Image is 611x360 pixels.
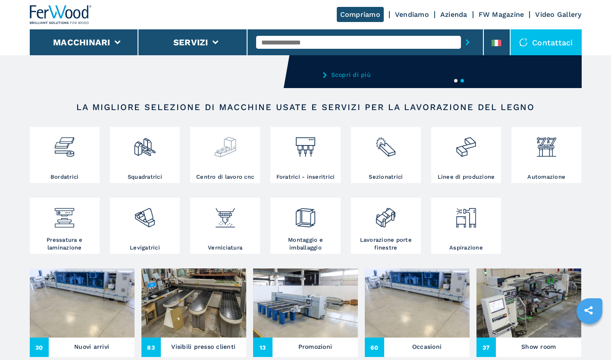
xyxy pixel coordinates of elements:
a: Vendiamo [395,10,429,19]
img: Contattaci [519,38,528,47]
h3: Automazione [527,173,565,181]
a: Occasioni60Occasioni [365,268,470,357]
h3: Bordatrici [50,173,79,181]
img: levigatrici_2.png [133,200,156,229]
img: centro_di_lavoro_cnc_2.png [214,129,237,158]
h3: Nuovi arrivi [74,341,109,353]
h3: Sezionatrici [369,173,403,181]
h3: Promozioni [298,341,332,353]
a: Pressatura e laminazione [30,198,100,254]
img: verniciatura_1.png [214,200,237,229]
img: linee_di_produzione_2.png [454,129,477,158]
span: 83 [141,338,161,357]
h3: Linee di produzione [438,173,495,181]
span: 60 [365,338,384,357]
iframe: Chat [574,321,605,354]
h3: Squadratrici [128,173,162,181]
a: Foratrici - inseritrici [270,127,340,183]
h2: LA MIGLIORE SELEZIONE DI MACCHINE USATE E SERVIZI PER LA LAVORAZIONE DEL LEGNO [57,102,554,112]
h3: Lavorazione porte finestre [353,236,419,252]
a: Centro di lavoro cnc [190,127,260,183]
img: Ferwood [30,5,92,24]
a: Montaggio e imballaggio [270,198,340,254]
button: 1 [454,79,457,82]
h3: Foratrici - inseritrici [276,173,335,181]
h3: Centro di lavoro cnc [196,173,254,181]
a: Scopri di più [323,71,492,78]
h3: Verniciatura [208,244,242,252]
span: 30 [30,338,49,357]
span: 13 [253,338,273,357]
img: automazione.png [535,129,558,158]
h3: Montaggio e imballaggio [273,236,338,252]
h3: Visibili presso clienti [171,341,235,353]
img: aspirazione_1.png [454,200,477,229]
h3: Levigatrici [130,244,160,252]
a: Levigatrici [110,198,180,254]
a: Video Gallery [535,10,581,19]
img: Visibili presso clienti [141,268,246,338]
a: Linee di produzione [431,127,501,183]
a: Azienda [440,10,467,19]
img: sezionatrici_2.png [374,129,397,158]
a: Compriamo [337,7,384,22]
img: pressa-strettoia.png [53,200,76,229]
img: montaggio_imballaggio_2.png [294,200,317,229]
button: submit-button [461,32,474,52]
a: Lavorazione porte finestre [351,198,421,254]
a: Promozioni13Promozioni [253,268,358,357]
span: 37 [476,338,496,357]
a: Sezionatrici [351,127,421,183]
a: Bordatrici [30,127,100,183]
a: Show room37Show room [476,268,581,357]
h3: Aspirazione [449,244,483,252]
a: Visibili presso clienti83Visibili presso clienti [141,268,246,357]
img: Nuovi arrivi [30,268,135,338]
h3: Show room [521,341,556,353]
button: Servizi [173,37,208,47]
a: Nuovi arrivi30Nuovi arrivi [30,268,135,357]
div: Contattaci [511,29,582,55]
img: bordatrici_1.png [53,129,76,158]
a: sharethis [578,300,599,321]
img: squadratrici_2.png [133,129,156,158]
img: lavorazione_porte_finestre_2.png [374,200,397,229]
img: Promozioni [253,268,358,338]
img: Occasioni [365,268,470,338]
button: Macchinari [53,37,110,47]
h3: Occasioni [412,341,442,353]
a: Automazione [511,127,581,183]
a: Aspirazione [431,198,501,254]
a: FW Magazine [479,10,524,19]
img: Show room [476,268,581,338]
button: 2 [461,79,464,82]
a: Verniciatura [190,198,260,254]
h3: Pressatura e laminazione [32,236,97,252]
a: Squadratrici [110,127,180,183]
img: foratrici_inseritrici_2.png [294,129,317,158]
